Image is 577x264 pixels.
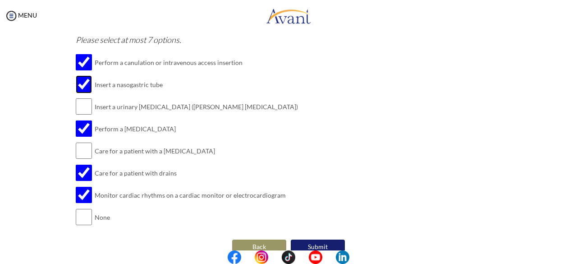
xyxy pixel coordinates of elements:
[241,250,255,264] img: blank.png
[282,250,295,264] img: tt.png
[76,35,181,45] i: Please select at most 7 options.
[232,240,286,254] button: Back
[266,2,311,29] img: logo.png
[5,11,37,19] a: MENU
[255,250,268,264] img: in.png
[95,162,298,184] td: Care for a patient with drains
[268,250,282,264] img: blank.png
[76,21,502,46] p: From the list below, select the ones that handle in your current unit/[PERSON_NAME]:
[95,118,298,140] td: Perform a [MEDICAL_DATA]
[228,250,241,264] img: fb.png
[95,74,298,96] td: Insert a nasogastric tube
[336,250,349,264] img: li.png
[295,250,309,264] img: blank.png
[5,9,18,23] img: icon-menu.png
[95,140,298,162] td: Care for a patient with a [MEDICAL_DATA]
[309,250,322,264] img: yt.png
[95,206,298,228] td: None
[95,184,298,206] td: Monitor cardiac rhythms on a cardiac monitor or electrocardiogram
[322,250,336,264] img: blank.png
[291,240,345,254] button: Submit
[95,51,298,74] td: Perform a canulation or intravenous access insertion
[95,96,298,118] td: Insert a urinary [MEDICAL_DATA] ([PERSON_NAME] [MEDICAL_DATA])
